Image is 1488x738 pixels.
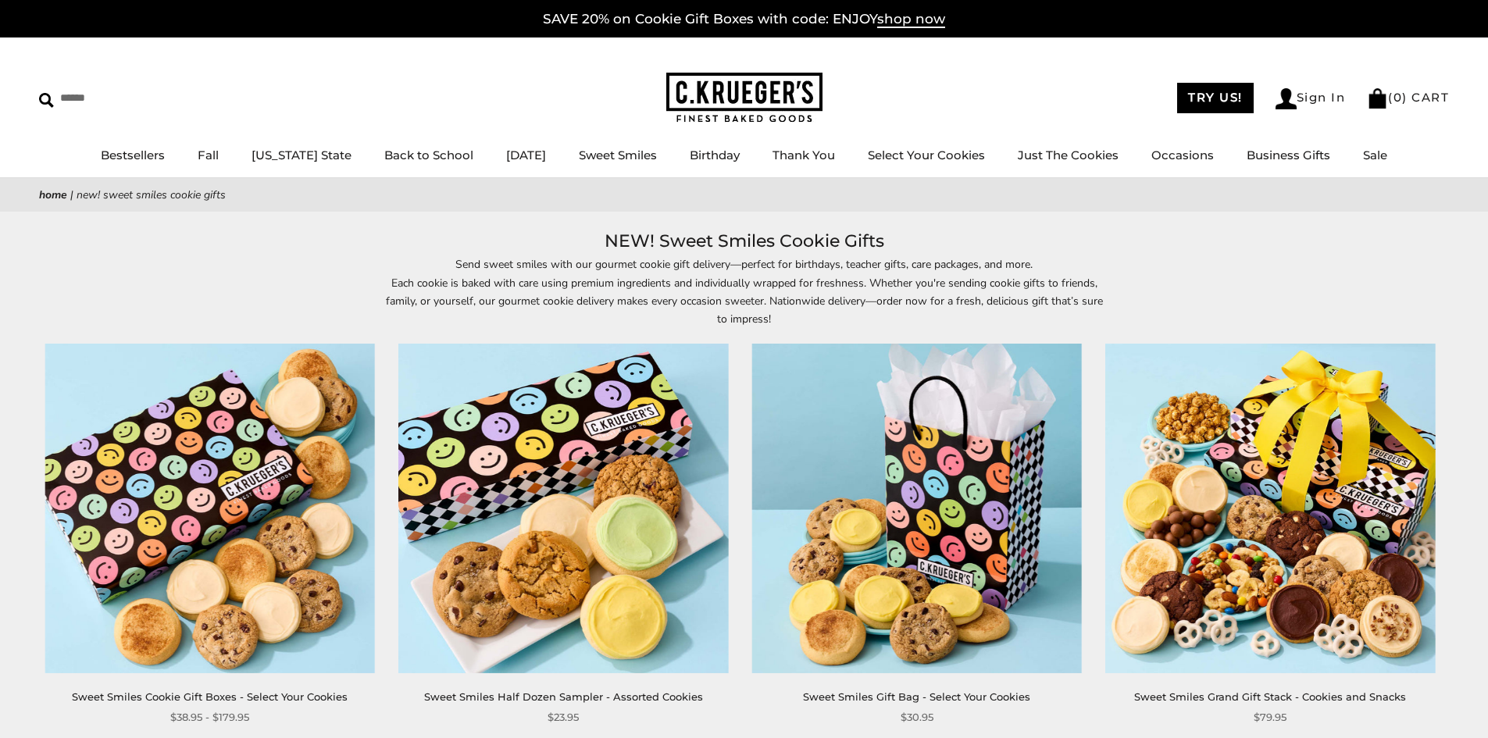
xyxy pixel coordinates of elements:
a: [US_STATE] State [252,148,351,162]
span: | [70,187,73,202]
img: Bag [1367,88,1388,109]
img: Sweet Smiles Grand Gift Stack - Cookies and Snacks [1105,344,1435,673]
h1: NEW! Sweet Smiles Cookie Gifts [62,227,1426,255]
a: Thank You [773,148,835,162]
a: Sign In [1276,88,1346,109]
a: Back to School [384,148,473,162]
img: Sweet Smiles Half Dozen Sampler - Assorted Cookies [398,344,728,673]
a: Occasions [1151,148,1214,162]
a: [DATE] [506,148,546,162]
a: Bestsellers [101,148,165,162]
a: SAVE 20% on Cookie Gift Boxes with code: ENJOYshop now [543,11,945,28]
span: $23.95 [548,709,579,726]
nav: breadcrumbs [39,186,1449,204]
span: 0 [1393,90,1403,105]
img: Sweet Smiles Gift Bag - Select Your Cookies [752,344,1082,673]
a: Birthday [690,148,740,162]
a: Sale [1363,148,1387,162]
a: TRY US! [1177,83,1254,113]
a: Sweet Smiles Grand Gift Stack - Cookies and Snacks [1134,690,1406,703]
img: C.KRUEGER'S [666,73,823,123]
span: $30.95 [901,709,933,726]
a: Sweet Smiles Gift Bag - Select Your Cookies [803,690,1030,703]
a: Just The Cookies [1018,148,1119,162]
a: Select Your Cookies [868,148,985,162]
a: Fall [198,148,219,162]
a: Business Gifts [1247,148,1330,162]
span: $38.95 - $179.95 [170,709,249,726]
img: Account [1276,88,1297,109]
img: Sweet Smiles Cookie Gift Boxes - Select Your Cookies [45,344,375,673]
span: shop now [877,11,945,28]
a: Sweet Smiles Cookie Gift Boxes - Select Your Cookies [72,690,348,703]
p: Send sweet smiles with our gourmet cookie gift delivery—perfect for birthdays, teacher gifts, car... [385,255,1104,327]
a: Sweet Smiles Half Dozen Sampler - Assorted Cookies [424,690,703,703]
img: Search [39,93,54,108]
input: Search [39,86,225,110]
span: $79.95 [1254,709,1286,726]
a: Home [39,187,67,202]
a: Sweet Smiles [579,148,657,162]
a: (0) CART [1367,90,1449,105]
span: NEW! Sweet Smiles Cookie Gifts [77,187,226,202]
